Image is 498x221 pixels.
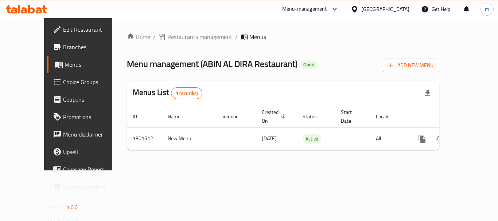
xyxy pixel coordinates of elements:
[335,127,370,150] td: -
[341,108,361,125] span: Start Date
[63,78,121,86] span: Choice Groups
[167,32,232,41] span: Restaurants management
[63,25,121,34] span: Edit Restaurant
[63,182,121,191] span: Grocery Checklist
[162,127,217,150] td: New Menu
[282,5,327,13] div: Menu-management
[67,202,78,212] span: 1.0.0
[303,135,321,143] span: Active
[63,43,121,51] span: Branches
[262,108,288,125] span: Created On
[127,127,162,150] td: 1301612
[47,161,127,178] a: Coverage Report
[63,147,121,156] span: Upsell
[383,59,439,72] button: Add New Menu
[249,32,266,41] span: Menus
[47,143,127,161] a: Upsell
[127,106,489,150] table: enhanced table
[133,87,202,99] h2: Menus List
[47,73,127,91] a: Choice Groups
[485,5,489,13] span: m
[47,108,127,126] a: Promotions
[171,90,202,97] span: 1 record(s)
[370,127,408,150] td: All
[300,62,317,68] span: Open
[63,113,121,121] span: Promotions
[47,178,127,196] a: Grocery Checklist
[262,134,277,143] span: [DATE]
[47,21,127,38] a: Edit Restaurant
[133,112,147,121] span: ID
[63,165,121,174] span: Coverage Report
[159,32,232,41] a: Restaurants management
[63,130,121,139] span: Menu disclaimer
[153,32,156,41] li: /
[376,112,399,121] span: Locale
[419,84,436,102] div: Export file
[300,60,317,69] div: Open
[47,126,127,143] a: Menu disclaimer
[235,32,238,41] li: /
[65,60,121,69] span: Menus
[47,56,127,73] a: Menus
[47,38,127,56] a: Branches
[47,91,127,108] a: Coupons
[127,32,150,41] a: Home
[361,5,409,13] div: [GEOGRAPHIC_DATA]
[408,106,489,128] th: Actions
[48,202,66,212] span: Version:
[168,112,190,121] span: Name
[389,61,433,70] span: Add New Menu
[63,95,121,104] span: Coupons
[127,32,439,41] nav: breadcrumb
[127,56,297,72] span: Menu management ( ABIN AL DIRA Restaurant )
[222,112,247,121] span: Vendor
[303,112,326,121] span: Status
[413,130,431,147] button: more
[431,130,448,147] button: Change Status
